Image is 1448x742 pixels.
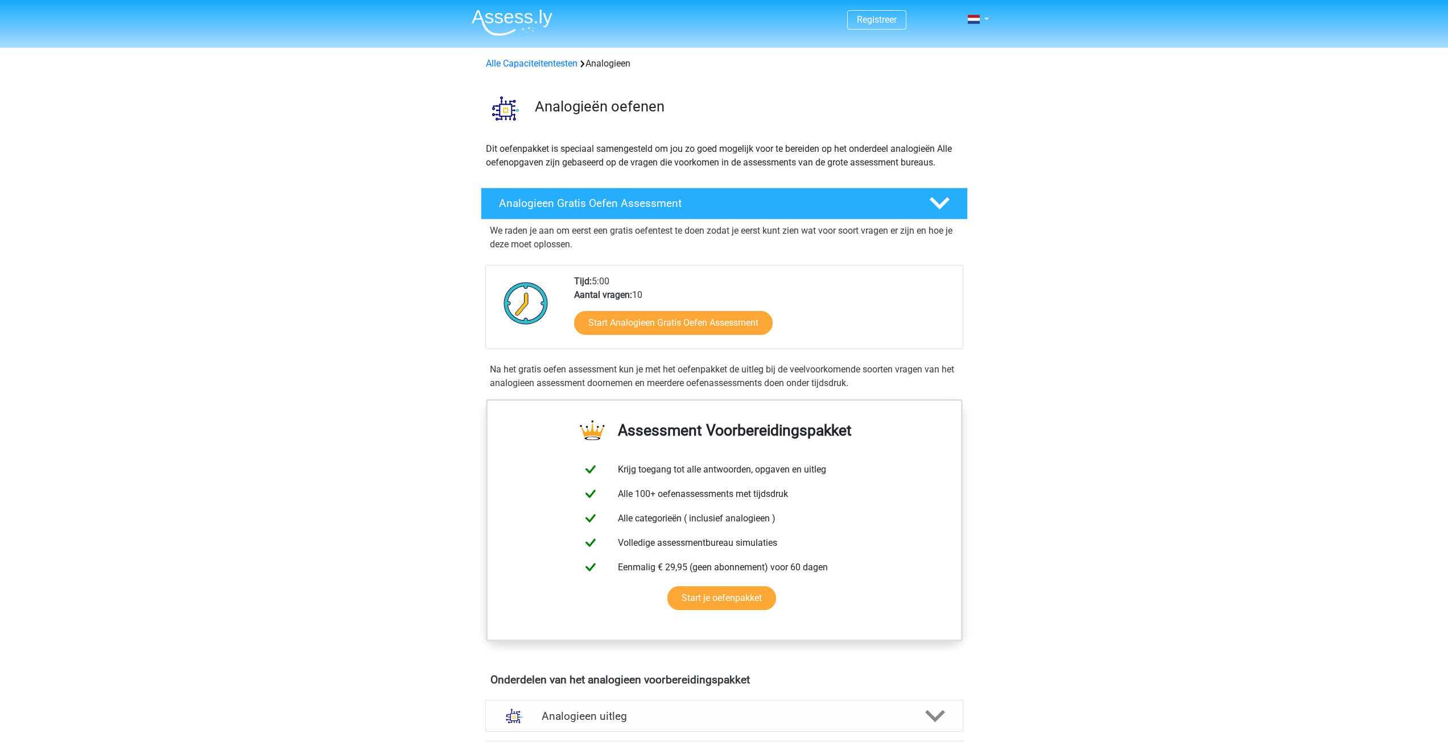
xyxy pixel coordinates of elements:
[566,275,962,349] div: 5:00 10
[486,142,963,169] p: Dit oefenpakket is speciaal samengesteld om jou zo goed mogelijk voor te bereiden op het onderdee...
[481,57,967,71] div: Analogieen
[476,188,972,219] a: Analogieen Gratis Oefen Assessment
[542,710,907,723] h4: Analogieen uitleg
[499,197,911,210] h4: Analogieen Gratis Oefen Assessment
[497,275,555,331] img: Klok
[574,311,773,335] a: Start Analogieen Gratis Oefen Assessment
[574,276,592,287] b: Tijd:
[574,289,632,300] b: Aantal vragen:
[481,84,530,132] img: analogieen
[857,14,897,25] a: Registreer
[472,9,552,36] img: Assessly
[481,700,968,732] a: uitleg Analogieen uitleg
[490,224,959,251] p: We raden je aan om eerst een gratis oefentest te doen zodat je eerst kunt zien wat voor soort vra...
[535,98,959,115] h3: Analogieën oefenen
[500,702,529,731] img: analogieen uitleg
[490,673,958,686] h4: Onderdelen van het analogieen voorbereidingspakket
[486,58,577,69] a: Alle Capaciteitentesten
[485,363,963,390] div: Na het gratis oefen assessment kun je met het oefenpakket de uitleg bij de veelvoorkomende soorte...
[667,586,776,610] a: Start je oefenpakket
